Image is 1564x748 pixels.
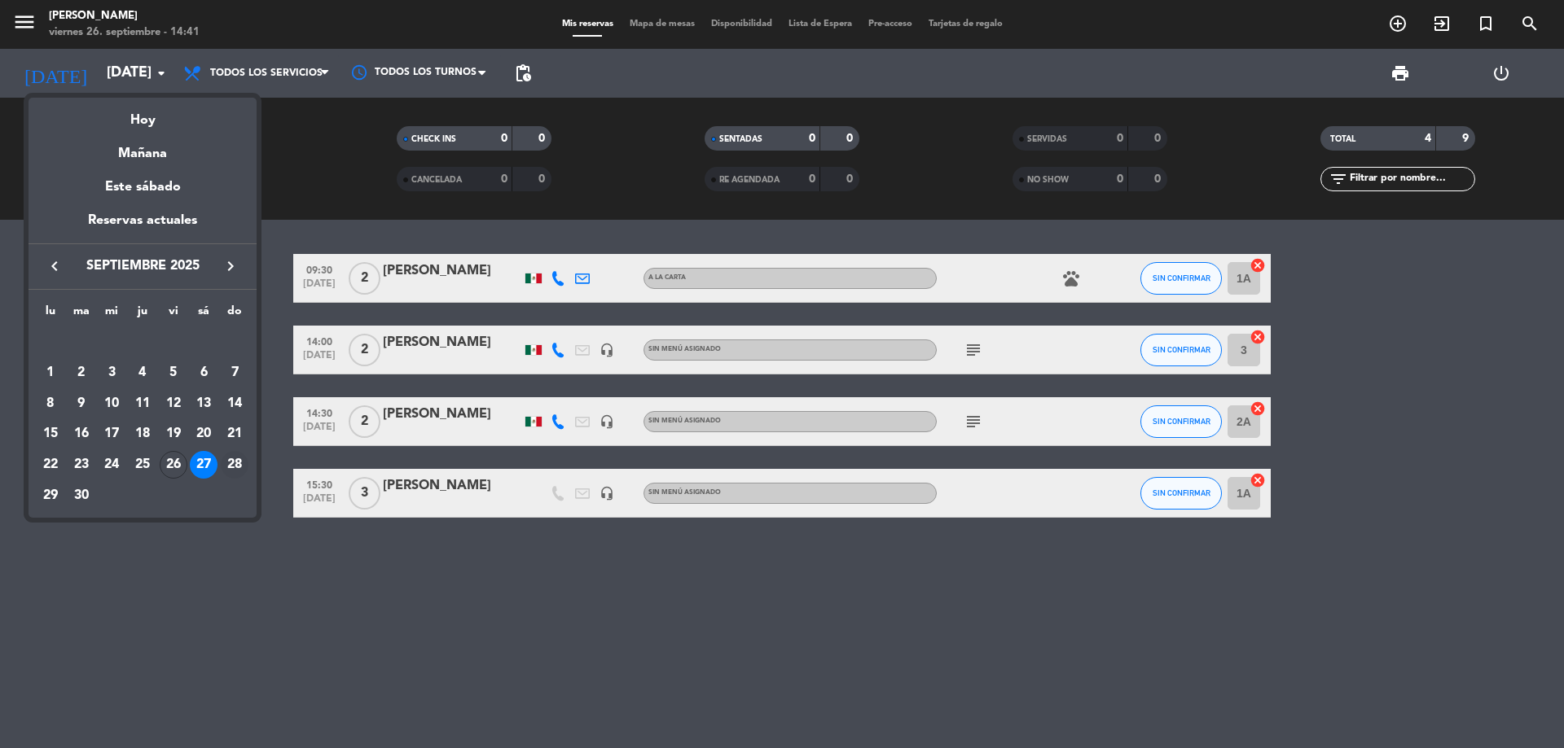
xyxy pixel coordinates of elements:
[158,302,189,327] th: viernes
[69,256,216,277] span: septiembre 2025
[68,390,95,418] div: 9
[29,131,257,164] div: Mañana
[98,390,125,418] div: 10
[158,357,189,388] td: 5 de septiembre de 2025
[37,482,64,510] div: 29
[35,357,66,388] td: 1 de septiembre de 2025
[37,451,64,479] div: 22
[160,420,187,448] div: 19
[66,480,97,511] td: 30 de septiembre de 2025
[96,449,127,480] td: 24 de septiembre de 2025
[219,302,250,327] th: domingo
[35,418,66,449] td: 15 de septiembre de 2025
[66,388,97,419] td: 9 de septiembre de 2025
[40,256,69,277] button: keyboard_arrow_left
[190,390,217,418] div: 13
[68,482,95,510] div: 30
[129,359,156,387] div: 4
[68,420,95,448] div: 16
[127,302,158,327] th: jueves
[158,418,189,449] td: 19 de septiembre de 2025
[219,449,250,480] td: 28 de septiembre de 2025
[37,390,64,418] div: 8
[96,388,127,419] td: 10 de septiembre de 2025
[35,449,66,480] td: 22 de septiembre de 2025
[127,357,158,388] td: 4 de septiembre de 2025
[221,390,248,418] div: 14
[189,388,220,419] td: 13 de septiembre de 2025
[68,451,95,479] div: 23
[221,359,248,387] div: 7
[98,359,125,387] div: 3
[98,451,125,479] div: 24
[190,420,217,448] div: 20
[189,302,220,327] th: sábado
[29,210,257,243] div: Reservas actuales
[37,420,64,448] div: 15
[127,449,158,480] td: 25 de septiembre de 2025
[45,256,64,276] i: keyboard_arrow_left
[37,359,64,387] div: 1
[190,451,217,479] div: 27
[29,164,257,210] div: Este sábado
[96,357,127,388] td: 3 de septiembre de 2025
[160,451,187,479] div: 26
[221,420,248,448] div: 21
[160,359,187,387] div: 5
[35,326,250,357] td: SEP.
[158,388,189,419] td: 12 de septiembre de 2025
[127,418,158,449] td: 18 de septiembre de 2025
[66,449,97,480] td: 23 de septiembre de 2025
[66,302,97,327] th: martes
[35,480,66,511] td: 29 de septiembre de 2025
[219,418,250,449] td: 21 de septiembre de 2025
[96,418,127,449] td: 17 de septiembre de 2025
[66,418,97,449] td: 16 de septiembre de 2025
[66,357,97,388] td: 2 de septiembre de 2025
[29,98,257,131] div: Hoy
[129,451,156,479] div: 25
[221,256,240,276] i: keyboard_arrow_right
[96,302,127,327] th: miércoles
[68,359,95,387] div: 2
[189,357,220,388] td: 6 de septiembre de 2025
[129,390,156,418] div: 11
[219,388,250,419] td: 14 de septiembre de 2025
[98,420,125,448] div: 17
[219,357,250,388] td: 7 de septiembre de 2025
[158,449,189,480] td: 26 de septiembre de 2025
[129,420,156,448] div: 18
[190,359,217,387] div: 6
[189,449,220,480] td: 27 de septiembre de 2025
[189,418,220,449] td: 20 de septiembre de 2025
[216,256,245,277] button: keyboard_arrow_right
[35,388,66,419] td: 8 de septiembre de 2025
[221,451,248,479] div: 28
[35,302,66,327] th: lunes
[127,388,158,419] td: 11 de septiembre de 2025
[160,390,187,418] div: 12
